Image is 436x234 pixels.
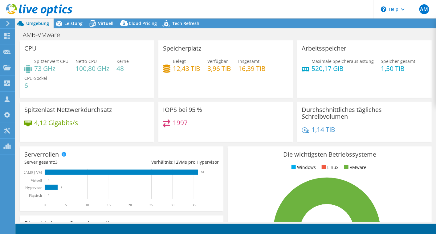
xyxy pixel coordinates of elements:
h3: Durchschnittliches tägliches Schreibvolumen [302,106,427,120]
h4: 1,14 TiB [312,126,336,133]
h4: 1,50 TiB [381,65,416,72]
span: Maximale Speicherauslastung [312,58,374,64]
text: 0 [48,194,49,197]
text: 5 [65,203,67,207]
span: Kerne [116,58,129,64]
h3: Arbeitsspeicher [302,45,347,52]
span: Speicher gesamt [381,58,416,64]
span: Verfügbar [207,58,228,64]
span: Virtuell [98,20,113,26]
text: Hypervisor [25,186,42,190]
h1: AMB-VMware [20,31,70,38]
span: Leistung [64,20,83,26]
h3: Serverrollen [24,151,59,158]
li: Linux [320,164,339,171]
h4: 12,43 TiB [173,65,200,72]
div: Verhältnis: VMs pro Hypervisor [122,159,219,166]
h3: IOPS bei 95 % [163,106,202,113]
span: CPU-Sockel [24,75,47,81]
h4: 16,39 TiB [238,65,266,72]
span: 3 [55,159,58,165]
text: Physisch [29,193,42,198]
text: 30 [171,203,174,207]
span: Insgesamt [238,58,259,64]
text: Virtuell [31,178,42,183]
h4: 6 [24,82,47,89]
span: AM [419,4,429,14]
text: 15 [107,203,111,207]
svg: \n [381,6,386,12]
h4: 520,17 GiB [312,65,374,72]
text: 25 [149,203,153,207]
text: 3 [61,186,62,189]
span: Tech Refresh [172,20,199,26]
text: 0 [44,203,46,207]
div: Server gesamt: [24,159,122,166]
li: VMware [343,164,367,171]
h4: 3,96 TiB [207,65,231,72]
span: Spitzenwert CPU [34,58,68,64]
h4: 1997 [173,119,188,126]
h4: 4,12 Gigabits/s [34,119,78,126]
h4: 73 GHz [34,65,68,72]
span: Belegt [173,58,186,64]
h3: Speicherplatz [163,45,201,52]
text: 0 [48,179,49,182]
h3: Die wichtigsten Serverhersteller [24,220,115,227]
h3: Spitzenlast Netzwerkdurchsatz [24,106,112,113]
span: 12 [173,159,178,165]
li: Windows [290,164,316,171]
span: Netto-CPU [75,58,97,64]
text: 35 [192,203,196,207]
span: Umgebung [26,20,49,26]
text: 10 [85,203,89,207]
h4: 100,80 GHz [75,65,109,72]
h3: CPU [24,45,37,52]
text: 20 [128,203,132,207]
text: 36 [201,171,204,174]
h4: 48 [116,65,129,72]
span: Cloud Pricing [129,20,157,26]
h3: Die wichtigsten Betriebssysteme [232,151,427,158]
